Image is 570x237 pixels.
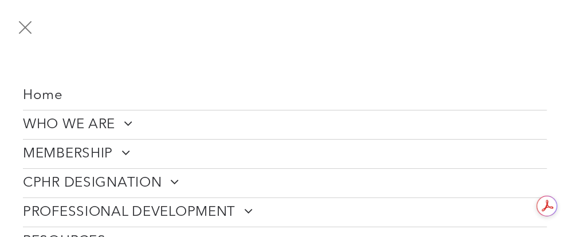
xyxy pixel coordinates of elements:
[23,82,547,110] a: Home
[23,198,547,227] a: PROFESSIONAL DEVELOPMENT
[23,140,547,168] a: MEMBERSHIP
[23,169,547,197] a: CPHR DESIGNATION
[23,110,547,139] a: WHO WE ARE
[10,13,40,42] button: menu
